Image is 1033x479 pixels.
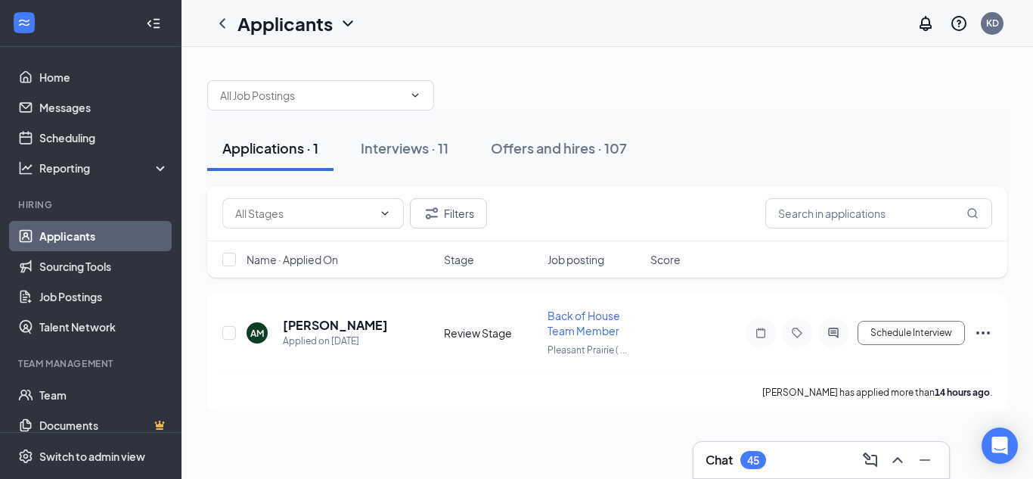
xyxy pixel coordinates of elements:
[752,327,770,339] svg: Note
[935,387,990,398] b: 14 hours ago
[39,123,169,153] a: Scheduling
[213,14,231,33] svg: ChevronLeft
[237,11,333,36] h1: Applicants
[283,334,388,349] div: Applied on [DATE]
[39,251,169,281] a: Sourcing Tools
[39,312,169,342] a: Talent Network
[974,324,992,342] svg: Ellipses
[39,410,169,440] a: DocumentsCrown
[220,87,403,104] input: All Job Postings
[913,448,937,472] button: Minimize
[548,344,627,356] span: Pleasant Prairie ( ...
[889,451,907,469] svg: ChevronUp
[706,452,733,468] h3: Chat
[861,451,879,469] svg: ComposeMessage
[250,327,264,340] div: AM
[858,321,965,345] button: Schedule Interview
[39,449,145,464] div: Switch to admin view
[966,207,979,219] svg: MagnifyingGlass
[379,207,391,219] svg: ChevronDown
[17,15,32,30] svg: WorkstreamLogo
[235,205,373,222] input: All Stages
[39,92,169,123] a: Messages
[18,449,33,464] svg: Settings
[886,448,910,472] button: ChevronUp
[548,252,604,267] span: Job posting
[39,62,169,92] a: Home
[423,204,441,222] svg: Filter
[548,309,620,337] span: Back of House Team Member
[491,138,627,157] div: Offers and hires · 107
[444,252,474,267] span: Stage
[18,198,166,211] div: Hiring
[339,14,357,33] svg: ChevronDown
[916,451,934,469] svg: Minimize
[361,138,448,157] div: Interviews · 11
[39,160,169,176] div: Reporting
[39,281,169,312] a: Job Postings
[824,327,842,339] svg: ActiveChat
[18,357,166,370] div: Team Management
[950,14,968,33] svg: QuestionInfo
[409,89,421,101] svg: ChevronDown
[650,252,681,267] span: Score
[39,380,169,410] a: Team
[747,454,759,467] div: 45
[765,198,992,229] input: Search in applications
[410,198,487,229] button: Filter Filters
[762,386,992,399] p: [PERSON_NAME] has applied more than .
[982,428,1018,464] div: Open Intercom Messenger
[788,327,806,339] svg: Tag
[986,17,999,30] div: KD
[283,317,388,334] h5: [PERSON_NAME]
[18,160,33,176] svg: Analysis
[444,325,538,341] div: Review Stage
[222,138,318,157] div: Applications · 1
[917,14,935,33] svg: Notifications
[39,221,169,251] a: Applicants
[146,16,161,31] svg: Collapse
[858,448,883,472] button: ComposeMessage
[247,252,338,267] span: Name · Applied On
